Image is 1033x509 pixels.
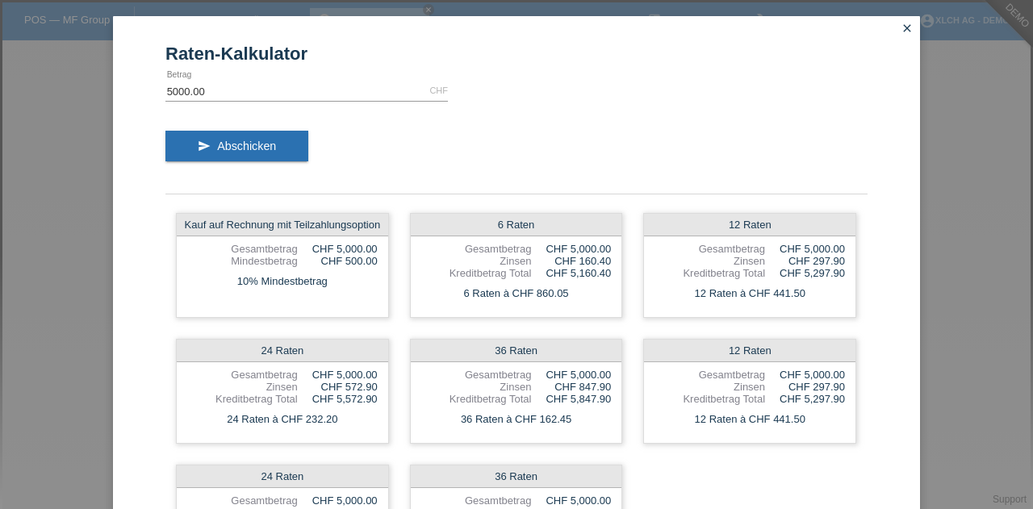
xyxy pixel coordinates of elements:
div: CHF 5,000.00 [531,369,611,381]
span: Abschicken [217,140,276,152]
div: Zinsen [421,255,532,267]
div: CHF 297.90 [765,381,845,393]
div: CHF 5,000.00 [298,494,378,507]
div: 36 Raten à CHF 162.45 [411,409,622,430]
div: 36 Raten [411,465,622,488]
div: Mindestbetrag [187,255,298,267]
div: Kreditbetrag Total [655,393,765,405]
div: 6 Raten [411,214,622,236]
div: CHF 5,000.00 [765,243,845,255]
div: Gesamtbetrag [187,494,298,507]
div: CHF 5,000.00 [531,243,611,255]
div: CHF 5,847.90 [531,393,611,405]
div: CHF 572.90 [298,381,378,393]
div: CHF 5,297.90 [765,267,845,279]
div: Gesamtbetrag [187,369,298,381]
div: Kauf auf Rechnung mit Teilzahlungsoption [177,214,388,236]
div: 12 Raten à CHF 441.50 [644,283,855,304]
h1: Raten-Kalkulator [165,44,868,64]
div: CHF 5,297.90 [765,393,845,405]
div: CHF 5,000.00 [531,494,611,507]
div: CHF 160.40 [531,255,611,267]
div: Zinsen [187,381,298,393]
div: Kreditbetrag Total [421,393,532,405]
div: 12 Raten [644,340,855,362]
div: 24 Raten [177,465,388,488]
div: CHF 5,572.90 [298,393,378,405]
div: Gesamtbetrag [421,243,532,255]
i: send [198,140,211,152]
div: Zinsen [421,381,532,393]
div: 10% Mindestbetrag [177,271,388,292]
div: CHF 5,160.40 [531,267,611,279]
button: send Abschicken [165,131,308,161]
div: Gesamtbetrag [187,243,298,255]
div: 12 Raten [644,214,855,236]
div: Zinsen [655,255,765,267]
a: close [897,20,918,39]
i: close [901,22,914,35]
div: CHF 5,000.00 [765,369,845,381]
div: Gesamtbetrag [655,243,765,255]
div: CHF 5,000.00 [298,243,378,255]
div: CHF 500.00 [298,255,378,267]
div: Kreditbetrag Total [421,267,532,279]
div: Kreditbetrag Total [187,393,298,405]
div: 24 Raten [177,340,388,362]
div: 36 Raten [411,340,622,362]
div: CHF 847.90 [531,381,611,393]
div: CHF 5,000.00 [298,369,378,381]
div: 12 Raten à CHF 441.50 [644,409,855,430]
div: Gesamtbetrag [421,494,532,507]
div: Gesamtbetrag [655,369,765,381]
div: CHF 297.90 [765,255,845,267]
div: Zinsen [655,381,765,393]
div: Gesamtbetrag [421,369,532,381]
div: 24 Raten à CHF 232.20 [177,409,388,430]
div: CHF [429,86,448,95]
div: 6 Raten à CHF 860.05 [411,283,622,304]
div: Kreditbetrag Total [655,267,765,279]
